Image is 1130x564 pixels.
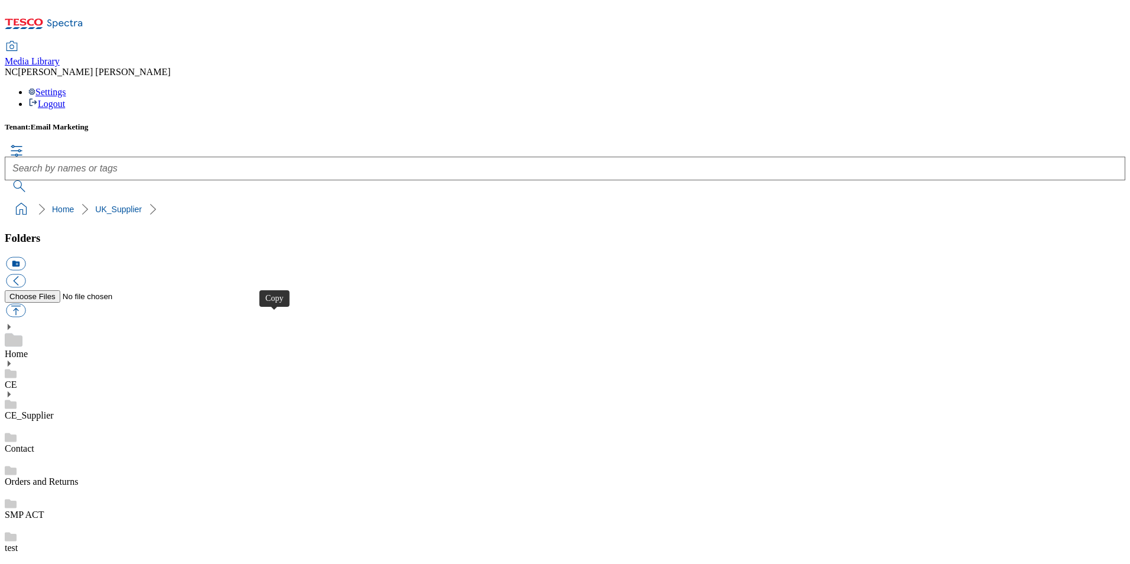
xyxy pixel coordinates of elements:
a: home [12,200,31,219]
a: Home [5,349,28,359]
a: Home [52,205,74,214]
a: UK_Supplier [95,205,142,214]
a: SMP ACT [5,510,44,520]
a: Orders and Returns [5,477,78,487]
a: CE_Supplier [5,410,54,420]
a: test [5,543,18,553]
a: Logout [28,99,65,109]
span: [PERSON_NAME] [PERSON_NAME] [18,67,170,77]
h3: Folders [5,232,1125,245]
a: Settings [28,87,66,97]
a: Media Library [5,42,60,67]
h5: Tenant: [5,122,1125,132]
a: CE [5,380,17,390]
span: Media Library [5,56,60,66]
span: NC [5,67,18,77]
input: Search by names or tags [5,157,1125,180]
span: Email Marketing [31,122,89,131]
a: Contact [5,443,34,453]
nav: breadcrumb [5,198,1125,221]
